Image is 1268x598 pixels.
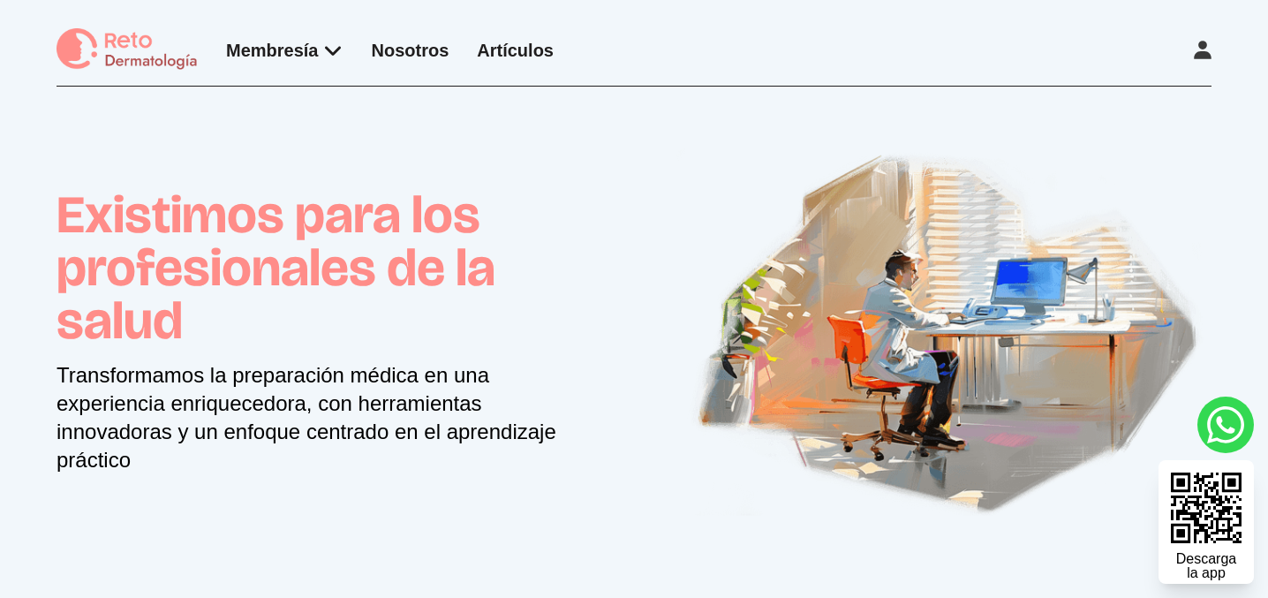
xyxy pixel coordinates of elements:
[57,188,592,347] h1: Existimos para los profesionales de la salud
[372,41,449,60] a: Nosotros
[226,38,343,63] div: Membresía
[676,143,1211,519] img: App
[1197,397,1254,453] a: whatsapp button
[1176,552,1236,580] div: Descarga la app
[57,28,198,72] img: logo Reto dermatología
[477,41,554,60] a: Artículos
[57,361,592,474] p: Transformamos la preparación médica en una experiencia enriquecedora, con herramientas innovadora...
